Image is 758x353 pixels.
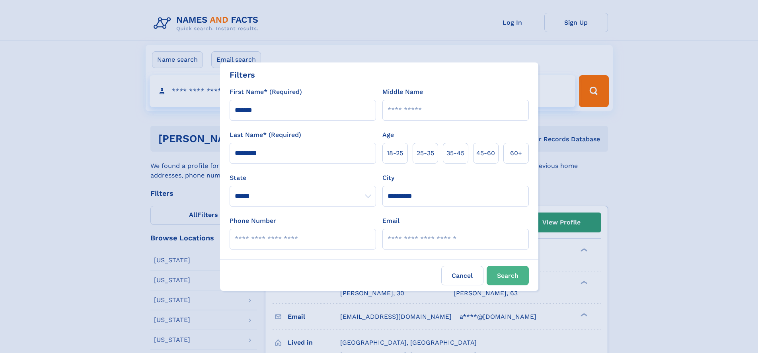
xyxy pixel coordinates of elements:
[230,130,301,140] label: Last Name* (Required)
[230,87,302,97] label: First Name* (Required)
[230,69,255,81] div: Filters
[417,148,434,158] span: 25‑35
[476,148,495,158] span: 45‑60
[382,173,394,183] label: City
[382,87,423,97] label: Middle Name
[387,148,403,158] span: 18‑25
[230,216,276,226] label: Phone Number
[382,130,394,140] label: Age
[230,173,376,183] label: State
[382,216,399,226] label: Email
[487,266,529,285] button: Search
[446,148,464,158] span: 35‑45
[510,148,522,158] span: 60+
[441,266,483,285] label: Cancel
